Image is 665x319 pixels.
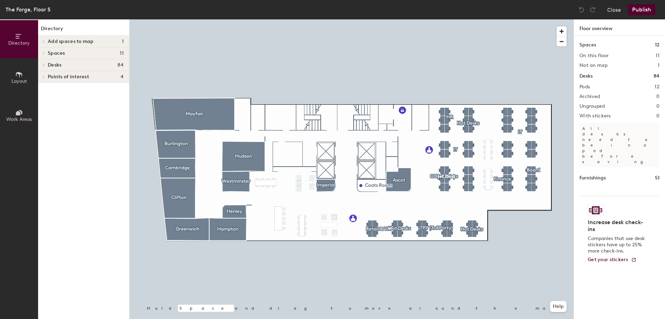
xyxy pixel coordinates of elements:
[588,219,647,233] h4: Increase desk check-ins
[579,94,600,99] h2: Archived
[579,174,606,182] h1: Furnishings
[656,104,659,109] h2: 0
[588,257,628,263] span: Get your stickers
[6,5,51,14] div: The Forge, Floor 5
[578,6,585,13] img: Undo
[48,39,94,44] span: Add spaces to map
[656,94,659,99] h2: 0
[48,62,61,68] span: Desks
[117,62,124,68] span: 84
[588,236,647,254] p: Companies that use desk stickers have up to 25% more check-ins.
[628,4,655,15] button: Publish
[48,74,89,80] span: Points of interest
[656,53,659,59] h2: 11
[48,51,65,56] span: Spaces
[550,301,567,312] button: Help
[655,174,659,182] h1: 51
[588,204,604,216] img: Sticker logo
[579,41,596,49] h1: Spaces
[574,19,665,36] h1: Floor overview
[38,25,129,36] h1: Directory
[579,63,608,68] h2: Not on map
[655,84,659,90] h2: 12
[579,123,659,167] p: All desks need to be in a pod before saving
[11,78,27,84] span: Layout
[655,41,659,49] h1: 12
[589,6,596,13] img: Redo
[588,257,637,263] a: Get your stickers
[579,113,611,119] h2: With stickers
[656,113,659,119] h2: 0
[579,72,593,80] h1: Desks
[658,63,659,68] h2: 1
[579,84,590,90] h2: Pods
[654,72,659,80] h1: 84
[607,4,621,15] button: Close
[8,40,30,46] span: Directory
[121,74,124,80] span: 4
[579,53,609,59] h2: On this floor
[122,39,124,44] span: 1
[6,116,32,122] span: Work Areas
[579,104,605,109] h2: Ungrouped
[120,51,124,56] span: 11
